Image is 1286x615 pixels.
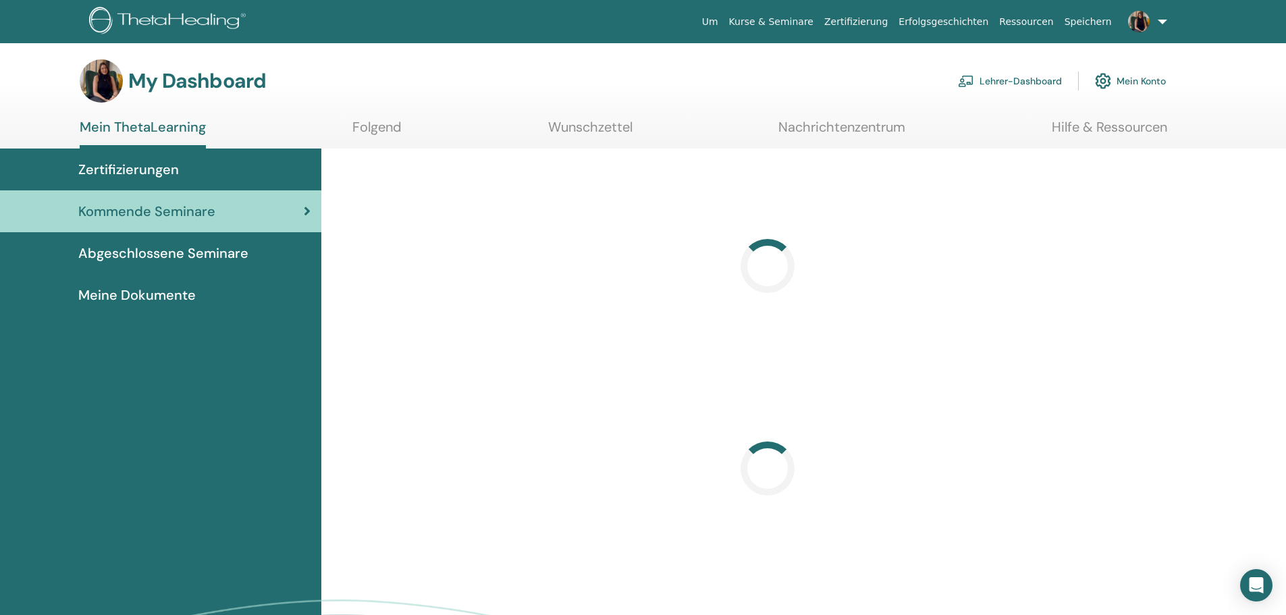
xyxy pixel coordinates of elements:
[352,119,402,145] a: Folgend
[80,59,123,103] img: default.jpg
[1128,11,1150,32] img: default.jpg
[958,66,1062,96] a: Lehrer-Dashboard
[548,119,633,145] a: Wunschzettel
[819,9,893,34] a: Zertifizierung
[1052,119,1167,145] a: Hilfe & Ressourcen
[1059,9,1117,34] a: Speichern
[958,75,974,87] img: chalkboard-teacher.svg
[1240,569,1272,601] div: Open Intercom Messenger
[78,243,248,263] span: Abgeschlossene Seminare
[78,159,179,180] span: Zertifizierungen
[78,201,215,221] span: Kommende Seminare
[89,7,250,37] img: logo.png
[128,69,266,93] h3: My Dashboard
[1095,66,1166,96] a: Mein Konto
[893,9,994,34] a: Erfolgsgeschichten
[724,9,819,34] a: Kurse & Seminare
[697,9,724,34] a: Um
[1095,70,1111,92] img: cog.svg
[80,119,206,149] a: Mein ThetaLearning
[778,119,905,145] a: Nachrichtenzentrum
[78,285,196,305] span: Meine Dokumente
[994,9,1059,34] a: Ressourcen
